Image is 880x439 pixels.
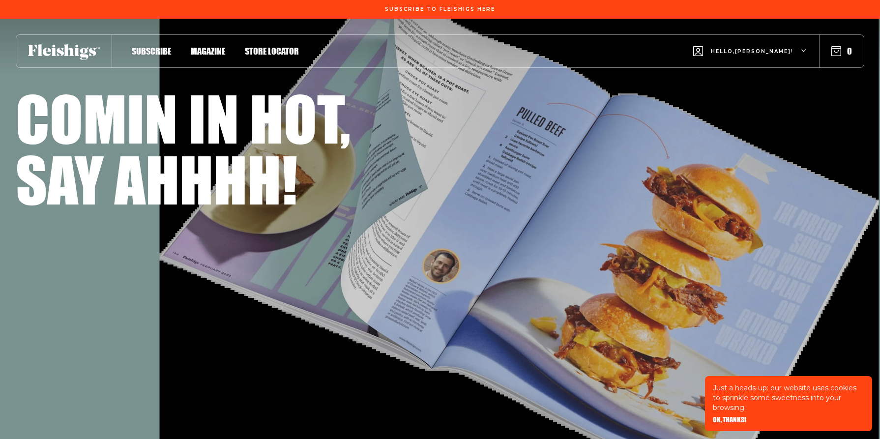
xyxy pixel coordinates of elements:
[713,383,864,412] p: Just a heads-up: our website uses cookies to sprinkle some sweetness into your browsing.
[711,48,793,71] span: Hello, [PERSON_NAME] !
[693,32,807,71] button: Hello,[PERSON_NAME]!
[713,416,746,423] button: OK, THANKS!
[385,6,495,12] span: Subscribe To Fleishigs Here
[132,46,171,57] span: Subscribe
[16,88,351,148] h1: Comin in hot,
[831,46,852,57] button: 0
[245,46,299,57] span: Store locator
[132,44,171,58] a: Subscribe
[383,6,497,11] a: Subscribe To Fleishigs Here
[245,44,299,58] a: Store locator
[191,44,225,58] a: Magazine
[191,46,225,57] span: Magazine
[16,148,297,209] h1: Say ahhhh!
